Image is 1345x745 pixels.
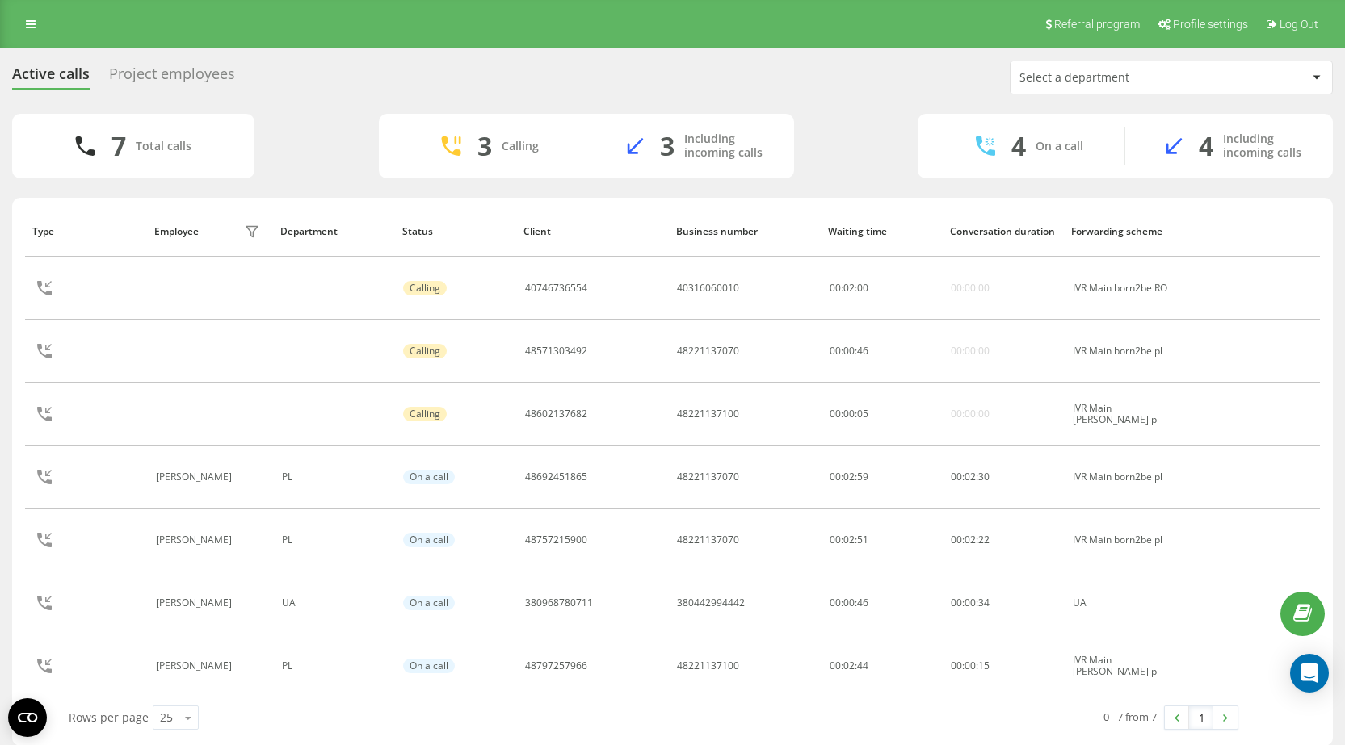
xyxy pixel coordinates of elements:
[1073,403,1189,426] div: IVR Main [PERSON_NAME] pl
[857,407,868,421] span: 05
[1011,131,1026,161] div: 4
[477,131,492,161] div: 3
[830,344,841,358] span: 00
[951,660,990,672] div: : :
[965,533,976,546] span: 02
[676,226,813,237] div: Business number
[156,597,236,609] div: [PERSON_NAME]
[1073,345,1189,357] div: IVR Main born2be pl
[525,283,587,294] div: 40746736554
[109,65,235,90] div: Project employees
[951,659,962,672] span: 00
[951,596,962,609] span: 00
[951,471,990,483] div: : :
[525,345,587,357] div: 48571303492
[1071,226,1191,237] div: Forwarding scheme
[684,132,770,160] div: Including incoming calls
[1103,709,1157,725] div: 0 - 7 from 7
[1223,132,1309,160] div: Including incoming calls
[403,470,455,484] div: On a call
[843,407,855,421] span: 00
[951,345,990,357] div: 00:00:00
[830,471,934,483] div: 00:02:59
[403,533,455,547] div: On a call
[282,471,386,483] div: PL
[951,534,990,546] div: : :
[830,408,868,420] div: : :
[677,597,745,609] div: 380442994442
[1073,597,1189,609] div: UA
[843,281,855,295] span: 02
[828,226,935,237] div: Waiting time
[857,344,868,358] span: 46
[951,283,990,294] div: 00:00:00
[830,660,934,672] div: 00:02:44
[523,226,661,237] div: Client
[1054,18,1140,31] span: Referral program
[525,534,587,546] div: 48757215900
[1189,706,1213,729] a: 1
[525,408,587,420] div: 48602137682
[965,596,976,609] span: 00
[830,345,868,357] div: : :
[402,226,509,237] div: Status
[525,660,587,672] div: 48797257966
[111,131,126,161] div: 7
[1199,131,1213,161] div: 4
[677,345,739,357] div: 48221137070
[965,470,976,483] span: 02
[403,407,447,421] div: Calling
[282,597,386,609] div: UA
[965,659,976,672] span: 00
[830,534,934,546] div: 00:02:51
[403,596,455,610] div: On a call
[951,408,990,420] div: 00:00:00
[1073,471,1189,483] div: IVR Main born2be pl
[951,470,962,483] span: 00
[8,698,47,737] button: Open CMP widget
[1036,140,1083,153] div: On a call
[950,226,1057,237] div: Conversation duration
[978,596,990,609] span: 34
[403,281,447,295] div: Calling
[677,283,739,294] div: 40316060010
[677,408,739,420] div: 48221137100
[12,65,90,90] div: Active calls
[978,470,990,483] span: 30
[32,226,139,237] div: Type
[830,281,841,295] span: 00
[1280,18,1318,31] span: Log Out
[978,533,990,546] span: 22
[525,471,587,483] div: 48692451865
[280,226,387,237] div: Department
[1173,18,1248,31] span: Profile settings
[677,660,739,672] div: 48221137100
[502,140,539,153] div: Calling
[154,226,199,237] div: Employee
[403,344,447,358] div: Calling
[1290,654,1329,693] div: Open Intercom Messenger
[282,660,386,672] div: PL
[951,597,990,609] div: : :
[857,281,868,295] span: 00
[677,534,739,546] div: 48221137070
[1073,534,1189,546] div: IVR Main born2be pl
[660,131,675,161] div: 3
[951,533,962,546] span: 00
[830,597,934,609] div: 00:00:46
[830,407,841,421] span: 00
[525,597,593,609] div: 380968780711
[403,659,455,673] div: On a call
[1019,71,1213,85] div: Select a department
[843,344,855,358] span: 00
[156,471,236,483] div: [PERSON_NAME]
[69,709,149,725] span: Rows per page
[282,534,386,546] div: PL
[160,709,173,726] div: 25
[677,471,739,483] div: 48221137070
[830,283,868,294] div: : :
[156,534,236,546] div: [PERSON_NAME]
[136,140,191,153] div: Total calls
[1073,655,1189,678] div: IVR Main [PERSON_NAME] pl
[978,659,990,672] span: 15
